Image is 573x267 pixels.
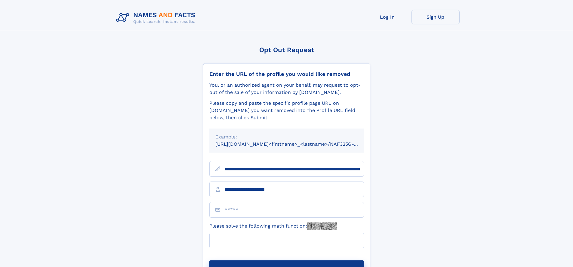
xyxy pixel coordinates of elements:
[209,222,337,230] label: Please solve the following math function:
[114,10,200,26] img: Logo Names and Facts
[215,133,358,141] div: Example:
[209,71,364,77] div: Enter the URL of the profile you would like removed
[411,10,460,24] a: Sign Up
[363,10,411,24] a: Log In
[215,141,375,147] small: [URL][DOMAIN_NAME]<firstname>_<lastname>/NAF325G-xxxxxxxx
[209,82,364,96] div: You, or an authorized agent on your behalf, may request to opt-out of the sale of your informatio...
[203,46,370,54] div: Opt Out Request
[209,100,364,121] div: Please copy and paste the specific profile page URL on [DOMAIN_NAME] you want removed into the Pr...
